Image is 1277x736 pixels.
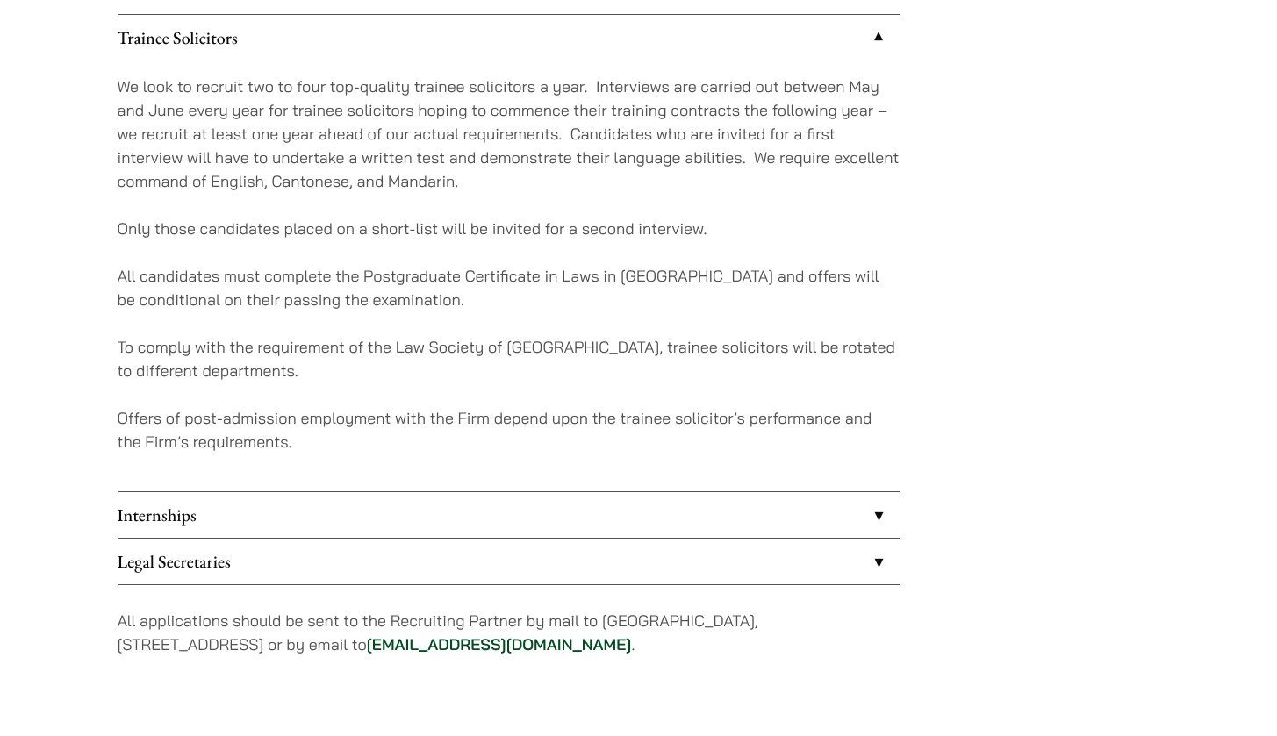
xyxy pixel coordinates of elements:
[367,634,632,654] a: [EMAIL_ADDRESS][DOMAIN_NAME]
[118,406,900,454] p: Offers of post-admission employment with the Firm depend upon the trainee solicitor’s performance...
[118,609,900,656] p: All applications should be sent to the Recruiting Partner by mail to [GEOGRAPHIC_DATA], [STREET_A...
[118,217,900,240] p: Only those candidates placed on a short-list will be invited for a second interview.
[118,15,900,61] a: Trainee Solicitors
[118,264,900,311] p: All candidates must complete the Postgraduate Certificate in Laws in [GEOGRAPHIC_DATA] and offers...
[118,335,900,382] p: To comply with the requirement of the Law Society of [GEOGRAPHIC_DATA], trainee solicitors will b...
[118,75,900,193] p: We look to recruit two to four top-quality trainee solicitors a year. Interviews are carried out ...
[118,61,900,491] div: Trainee Solicitors
[118,539,900,584] a: Legal Secretaries
[118,492,900,538] a: Internships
